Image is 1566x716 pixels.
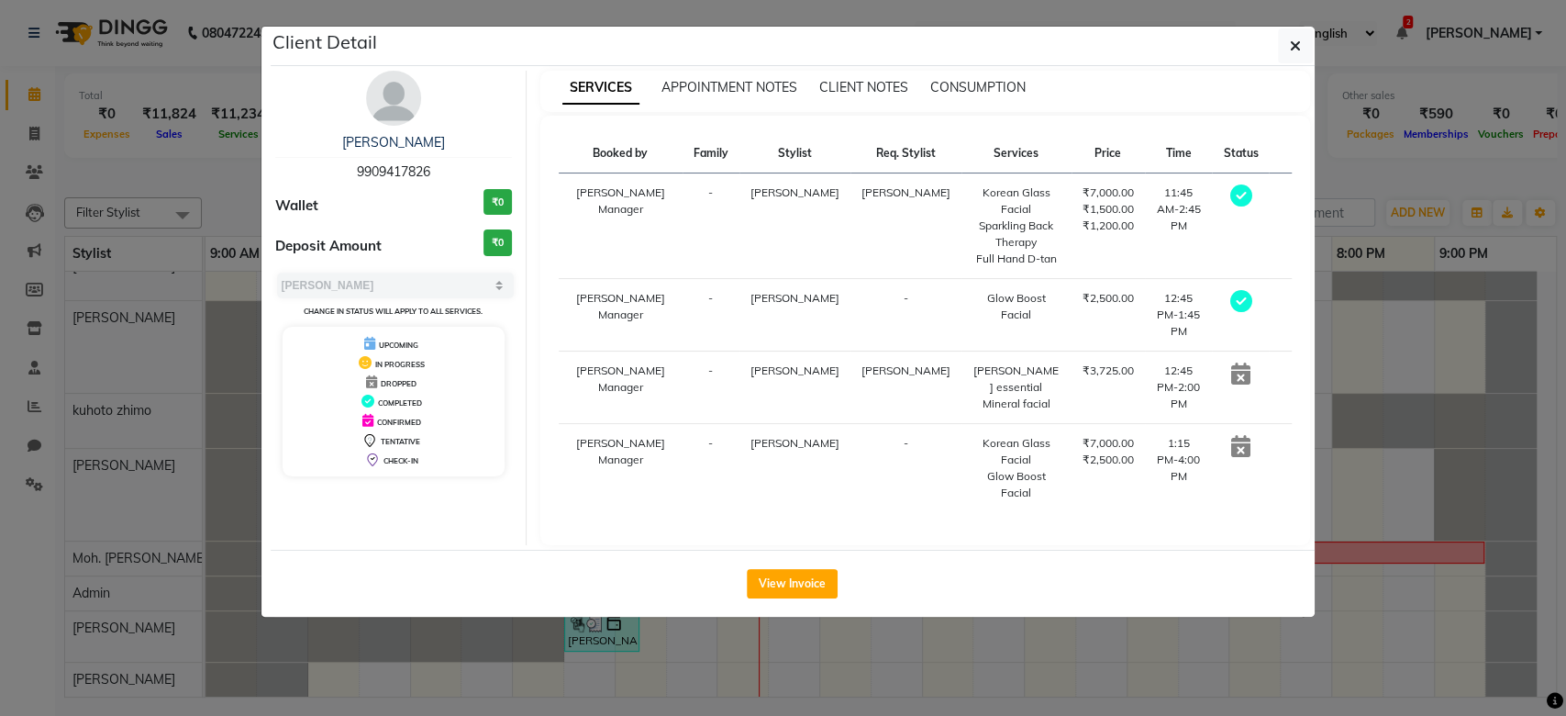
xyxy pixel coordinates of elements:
[1145,424,1213,513] td: 1:15 PM-4:00 PM
[683,424,739,513] td: -
[383,456,418,465] span: CHECK-IN
[562,72,639,105] span: SERVICES
[1145,134,1213,173] th: Time
[850,134,961,173] th: Req. Stylist
[683,352,739,424] td: -
[559,424,683,513] td: [PERSON_NAME] Manager
[961,134,1072,173] th: Services
[381,379,416,388] span: DROPPED
[272,28,377,56] h5: Client Detail
[972,251,1061,267] div: Full Hand D-tan
[747,569,838,599] button: View Invoice
[739,134,850,173] th: Stylist
[366,71,421,126] img: avatar
[1145,352,1213,424] td: 12:45 PM-2:00 PM
[1083,218,1134,234] div: ₹1,200.00
[972,468,1061,501] div: Glow Boost Facial
[1083,452,1134,468] div: ₹2,500.00
[483,229,512,256] h3: ₹0
[357,163,430,180] span: 9909417826
[377,418,421,427] span: CONFIRMED
[683,173,739,279] td: -
[275,236,382,257] span: Deposit Amount
[304,307,483,316] small: Change in status will apply to all services.
[381,437,420,446] span: TENTATIVE
[342,134,445,151] a: [PERSON_NAME]
[930,79,1026,95] span: CONSUMPTION
[861,364,950,377] span: [PERSON_NAME]
[378,398,422,408] span: COMPLETED
[559,352,683,424] td: [PERSON_NAME] Manager
[750,364,839,377] span: [PERSON_NAME]
[1083,185,1134,201] div: ₹7,000.00
[972,363,1061,412] div: [PERSON_NAME] essential Mineral facial
[683,279,739,352] td: -
[1212,134,1269,173] th: Status
[1083,363,1134,379] div: ₹3,725.00
[972,435,1061,468] div: Korean Glass Facial
[559,279,683,352] td: [PERSON_NAME] Manager
[375,360,425,369] span: IN PROGRESS
[683,134,739,173] th: Family
[379,341,418,350] span: UPCOMING
[750,436,839,450] span: [PERSON_NAME]
[1083,290,1134,307] div: ₹2,500.00
[1083,435,1134,452] div: ₹7,000.00
[275,196,318,217] span: Wallet
[850,424,961,513] td: -
[850,279,961,352] td: -
[861,185,950,199] span: [PERSON_NAME]
[1072,134,1145,173] th: Price
[750,185,839,199] span: [PERSON_NAME]
[1145,279,1213,352] td: 12:45 PM-1:45 PM
[559,173,683,279] td: [PERSON_NAME] Manager
[972,218,1061,251] div: Sparkling Back Therapy
[1083,201,1134,218] div: ₹1,500.00
[661,79,797,95] span: APPOINTMENT NOTES
[972,185,1061,218] div: Korean Glass Facial
[972,290,1061,323] div: Glow Boost Facial
[750,291,839,305] span: [PERSON_NAME]
[819,79,908,95] span: CLIENT NOTES
[1145,173,1213,279] td: 11:45 AM-2:45 PM
[483,189,512,216] h3: ₹0
[559,134,683,173] th: Booked by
